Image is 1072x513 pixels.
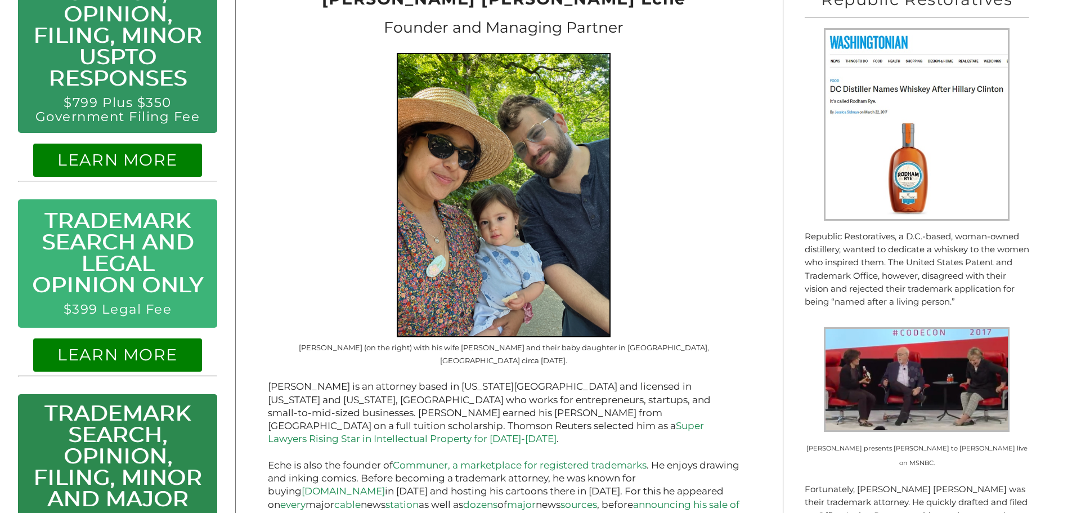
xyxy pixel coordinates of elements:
a: LEARN MORE [57,150,177,169]
a: LEARN MORE [57,345,177,364]
a: $799 Plus $350 Government Filing Fee [35,95,200,124]
a: major [507,499,536,510]
small: [PERSON_NAME] presents [PERSON_NAME] to [PERSON_NAME] live on MSNBC. [806,444,1028,466]
span: Founder and Managing Partner [384,18,624,37]
a: [DOMAIN_NAME] [302,485,385,497]
p: Republic Restoratives, a D.C.-based, woman-owned distillery, wanted to dedicate a whiskey to the ... [805,230,1029,309]
figcaption: [PERSON_NAME] (on the right) with his wife [PERSON_NAME] and their baby daughter in [GEOGRAPHIC_D... [268,341,739,368]
a: every [280,499,306,510]
a: $399 Legal Fee [64,301,172,317]
a: Communer, a marketplace for registered trademarks [393,460,647,471]
a: cable [334,499,361,510]
a: dozens [463,499,497,510]
p: [PERSON_NAME] is an attorney based in [US_STATE][GEOGRAPHIC_DATA] and licensed in [US_STATE] and ... [268,380,739,445]
img: Jeremy and one-year-old M in Prospect Park [397,53,611,337]
a: Trademark Search and Legal Opinion Only [32,207,204,298]
a: station [385,499,419,510]
img: Rodham Rye People Screenshot [824,28,1010,221]
a: sources [560,499,597,510]
img: Hillary is presented with Rodham Rye on MSNBC [824,327,1010,432]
